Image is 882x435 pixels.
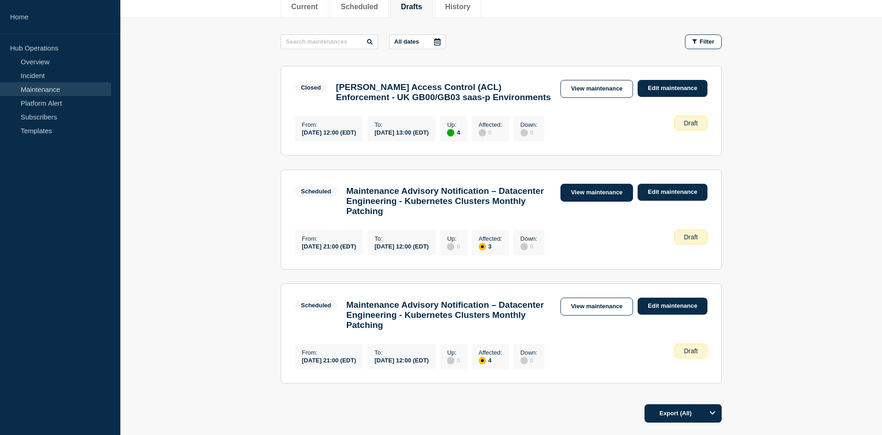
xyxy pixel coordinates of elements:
div: 4 [447,128,460,136]
div: 0 [520,242,537,250]
button: Export (All) [645,404,722,423]
div: 0 [447,356,460,364]
a: Edit maintenance [638,80,707,97]
div: Draft [674,230,707,244]
button: Current [291,3,318,11]
div: [DATE] 12:00 (EDT) [374,242,429,250]
div: [DATE] 21:00 (EDT) [302,356,356,364]
div: 4 [479,356,502,364]
div: 0 [447,242,460,250]
div: Closed [301,84,321,91]
button: Drafts [401,3,422,11]
button: Options [703,404,722,423]
h3: Maintenance Advisory Notification – Datacenter Engineering - Kubernetes Clusters Monthly Patching [346,186,551,216]
div: disabled [520,129,528,136]
p: Up : [447,121,460,128]
h3: Maintenance Advisory Notification – Datacenter Engineering - Kubernetes Clusters Monthly Patching [346,300,551,330]
h3: [PERSON_NAME] Access Control (ACL) Enforcement - UK GB00/GB03 saas-p Environments [336,82,551,102]
span: Filter [700,38,714,45]
div: Draft [674,116,707,130]
p: From : [302,121,356,128]
p: To : [374,121,429,128]
p: Up : [447,235,460,242]
div: Scheduled [301,302,331,309]
div: disabled [520,243,528,250]
p: To : [374,235,429,242]
div: Draft [674,344,707,358]
p: Down : [520,235,537,242]
p: All dates [394,38,419,45]
a: Edit maintenance [638,184,707,201]
div: disabled [447,243,454,250]
div: 0 [520,128,537,136]
div: Scheduled [301,188,331,195]
p: To : [374,349,429,356]
button: Filter [685,34,722,49]
p: From : [302,235,356,242]
button: Scheduled [341,3,378,11]
div: disabled [520,357,528,364]
a: View maintenance [560,184,633,202]
a: Edit maintenance [638,298,707,315]
p: Affected : [479,349,502,356]
div: [DATE] 13:00 (EDT) [374,128,429,136]
a: View maintenance [560,80,633,98]
div: 3 [479,242,502,250]
div: disabled [447,357,454,364]
p: Down : [520,349,537,356]
div: affected [479,243,486,250]
div: [DATE] 12:00 (EDT) [374,356,429,364]
div: disabled [479,129,486,136]
div: [DATE] 21:00 (EDT) [302,242,356,250]
p: Affected : [479,235,502,242]
p: Affected : [479,121,502,128]
input: Search maintenances [281,34,378,49]
a: View maintenance [560,298,633,316]
div: [DATE] 12:00 (EDT) [302,128,356,136]
button: All dates [389,34,446,49]
p: Up : [447,349,460,356]
div: 0 [479,128,502,136]
button: History [445,3,470,11]
div: up [447,129,454,136]
div: 0 [520,356,537,364]
div: affected [479,357,486,364]
p: Down : [520,121,537,128]
p: From : [302,349,356,356]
